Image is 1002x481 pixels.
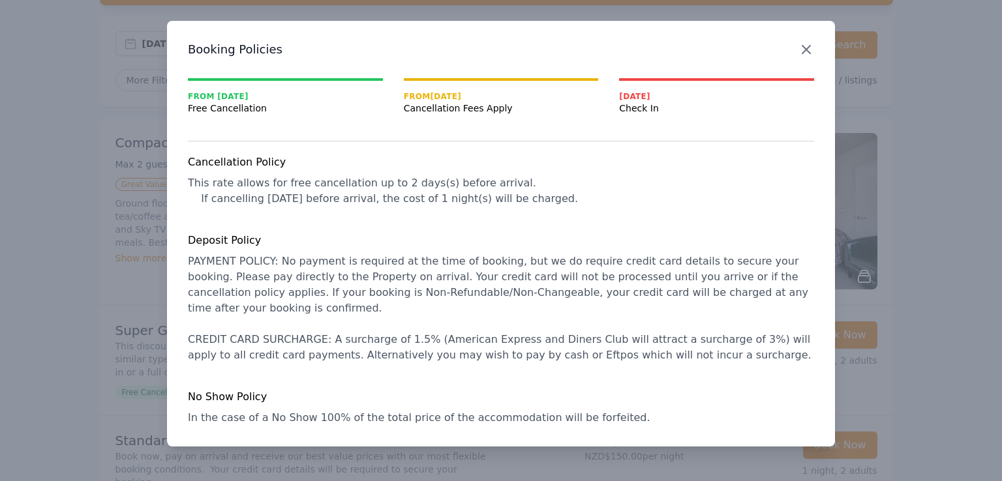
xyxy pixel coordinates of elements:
[404,102,599,115] span: Cancellation Fees Apply
[619,102,814,115] span: Check In
[188,411,650,424] span: In the case of a No Show 100% of the total price of the accommodation will be forfeited.
[188,255,813,361] span: PAYMENT POLICY: No payment is required at the time of booking, but we do require credit card deta...
[188,91,383,102] span: From [DATE]
[188,177,578,205] span: This rate allows for free cancellation up to 2 days(s) before arrival. If cancelling [DATE] befor...
[188,78,814,115] nav: Progress mt-20
[188,389,814,405] h4: No Show Policy
[619,91,814,102] span: [DATE]
[188,102,383,115] span: Free Cancellation
[188,42,814,57] h3: Booking Policies
[404,91,599,102] span: From [DATE]
[188,233,814,248] h4: Deposit Policy
[188,154,814,170] h4: Cancellation Policy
